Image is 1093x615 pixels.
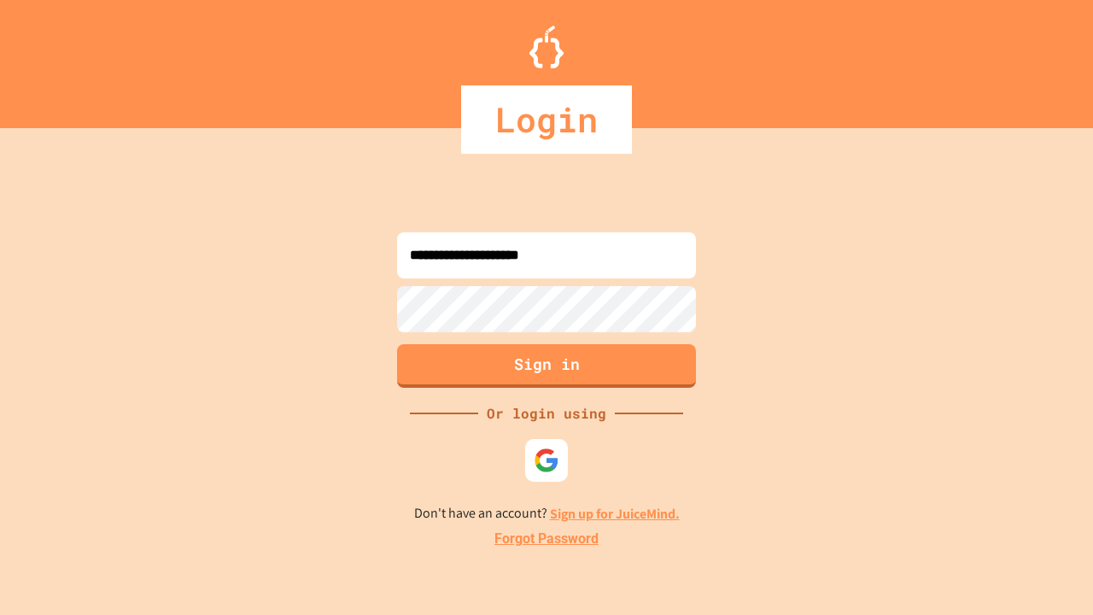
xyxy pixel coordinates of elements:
div: Or login using [478,403,615,424]
a: Forgot Password [494,529,599,549]
img: google-icon.svg [534,448,559,473]
div: Login [461,85,632,154]
iframe: chat widget [951,472,1076,545]
iframe: chat widget [1021,547,1076,598]
p: Don't have an account? [414,503,680,524]
button: Sign in [397,344,696,388]
img: Logo.svg [529,26,564,68]
a: Sign up for JuiceMind. [550,505,680,523]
